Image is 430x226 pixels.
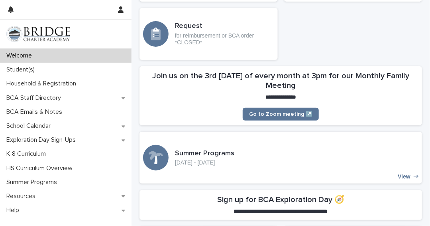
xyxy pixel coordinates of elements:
[398,173,410,180] p: View
[3,122,57,130] p: School Calendar
[175,32,274,46] p: for reimbursement or BCA order *CLOSED*
[3,178,63,186] p: Summer Programs
[3,66,41,73] p: Student(s)
[3,52,38,59] p: Welcome
[3,108,69,116] p: BCA Emails & Notes
[243,108,319,121] a: Go to Zoom meeting ↗️
[175,22,274,31] h3: Request
[217,195,344,204] h2: Sign up for BCA Exploration Day 🧭
[175,149,234,158] h3: Summer Programs
[6,26,70,42] img: V1C1m3IdTEidaUdm9Hs0
[3,80,82,87] p: Household & Registration
[3,94,67,102] p: BCA Staff Directory
[3,136,82,144] p: Exploration Day Sign-Ups
[249,111,312,117] span: Go to Zoom meeting ↗️
[175,159,234,166] p: [DATE] - [DATE]
[144,71,417,90] h2: Join us on the 3rd [DATE] of every month at 3pm for our Monthly Family Meeting
[3,165,79,172] p: HS Curriculum Overview
[139,132,422,184] a: View
[3,206,26,214] p: Help
[3,150,52,158] p: K-8 Curriculum
[3,192,42,200] p: Resources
